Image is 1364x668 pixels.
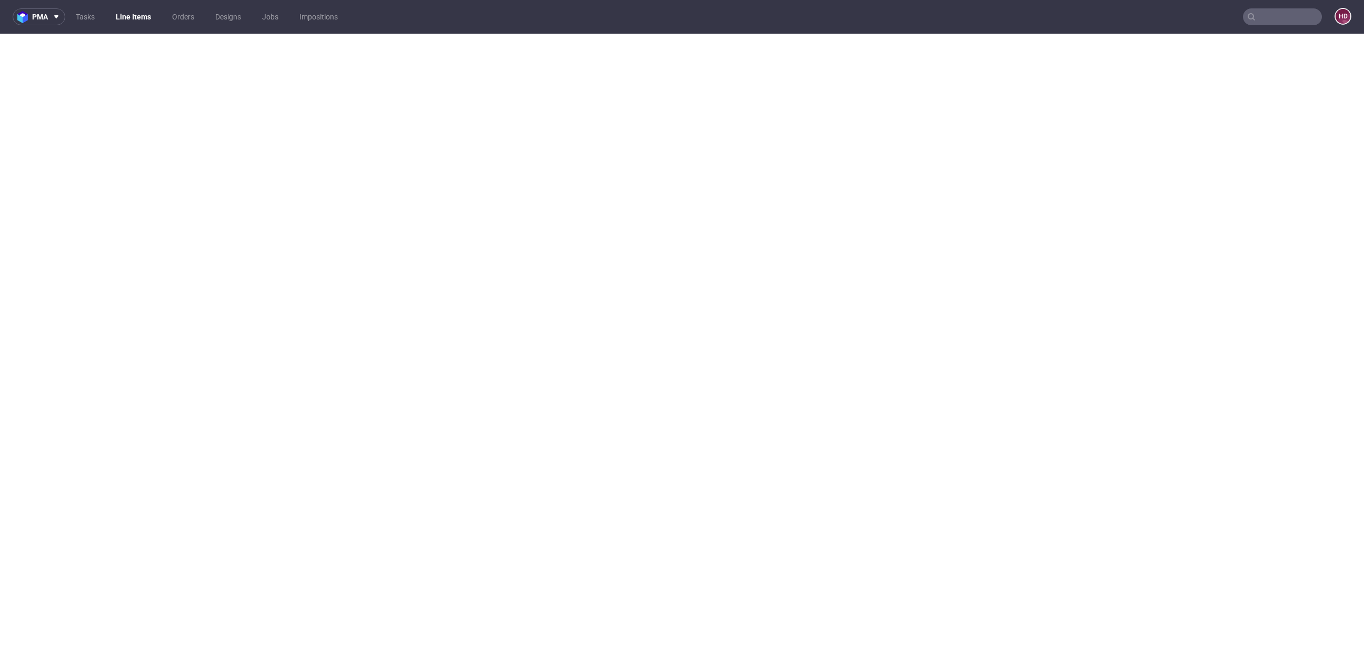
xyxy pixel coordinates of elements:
a: Orders [166,8,200,25]
a: Jobs [256,8,285,25]
a: Impositions [293,8,344,25]
a: Tasks [69,8,101,25]
span: pma [32,13,48,21]
figcaption: HD [1336,9,1350,24]
a: Designs [209,8,247,25]
a: Line Items [109,8,157,25]
button: pma [13,8,65,25]
img: logo [17,11,32,23]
